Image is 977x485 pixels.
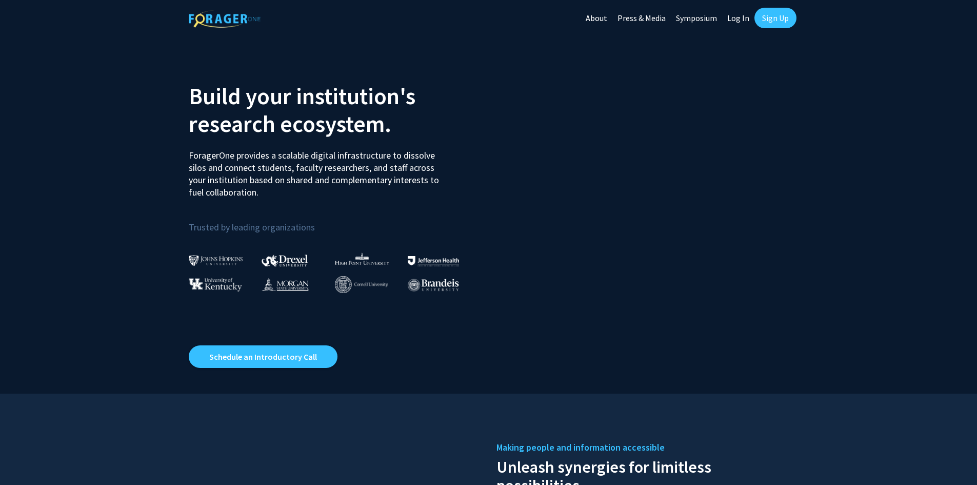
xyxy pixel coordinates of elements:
img: Johns Hopkins University [189,255,243,266]
img: Thomas Jefferson University [408,256,459,266]
img: ForagerOne Logo [189,10,261,28]
img: Morgan State University [262,278,309,291]
a: Sign Up [754,8,796,28]
img: High Point University [335,253,389,265]
img: Cornell University [335,276,388,293]
p: Trusted by leading organizations [189,207,481,235]
img: Brandeis University [408,279,459,292]
h5: Making people and information accessible [496,440,789,455]
p: ForagerOne provides a scalable digital infrastructure to dissolve silos and connect students, fac... [189,142,446,199]
img: Drexel University [262,255,308,266]
h2: Build your institution's research ecosystem. [189,82,481,138]
a: Opens in a new tab [189,345,337,368]
img: University of Kentucky [189,278,242,292]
